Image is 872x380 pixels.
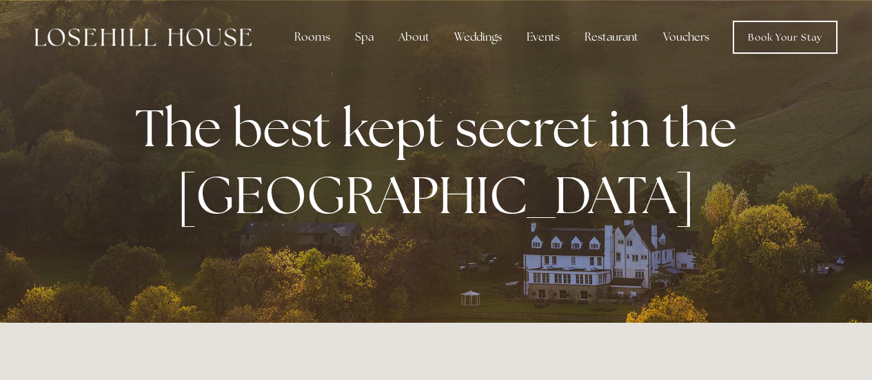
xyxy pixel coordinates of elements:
[733,21,838,54] a: Book Your Stay
[443,23,513,51] div: Weddings
[283,23,341,51] div: Rooms
[135,94,748,229] strong: The best kept secret in the [GEOGRAPHIC_DATA]
[344,23,385,51] div: Spa
[574,23,649,51] div: Restaurant
[516,23,571,51] div: Events
[387,23,440,51] div: About
[34,28,252,46] img: Losehill House
[652,23,720,51] a: Vouchers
